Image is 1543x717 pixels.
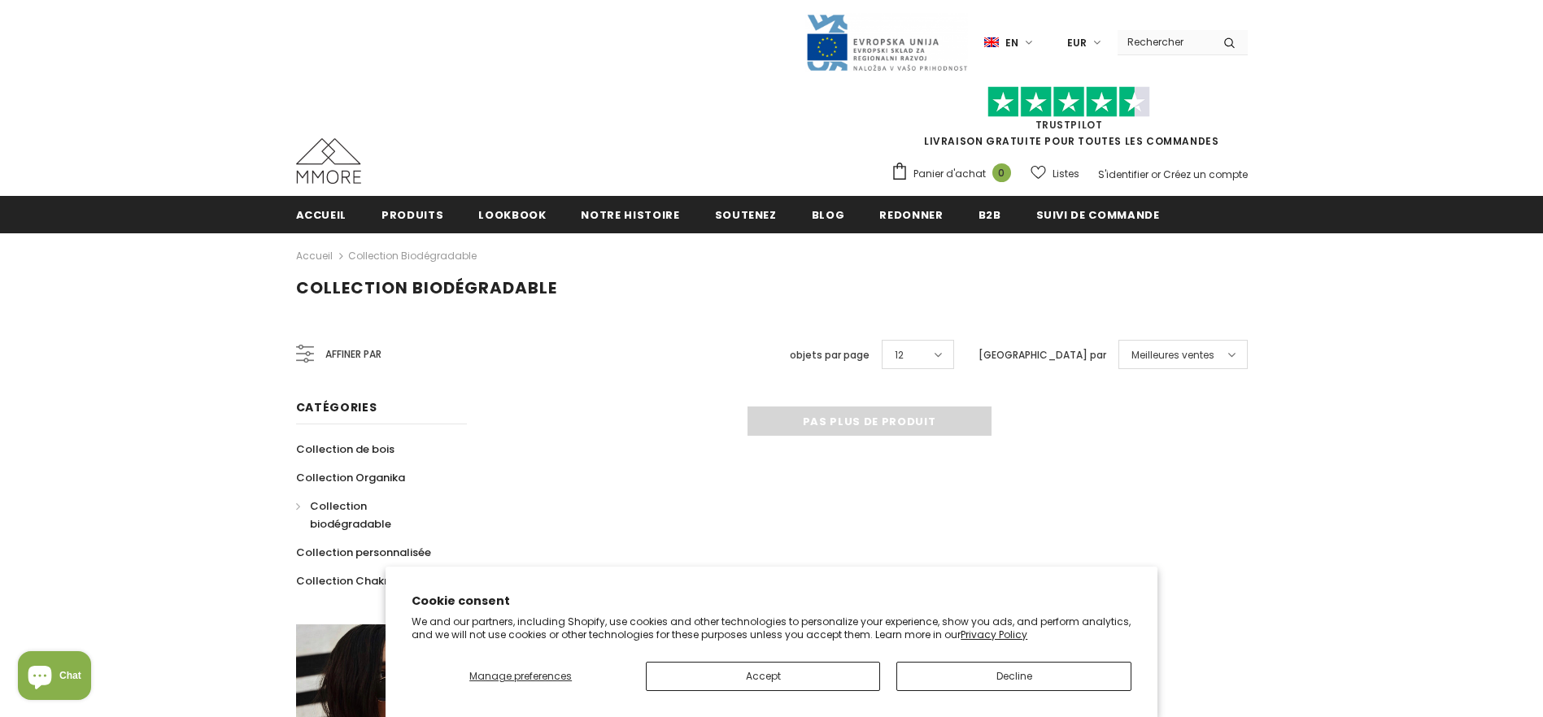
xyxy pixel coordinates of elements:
[296,573,395,589] span: Collection Chakra
[896,662,1131,691] button: Decline
[1036,207,1160,223] span: Suivi de commande
[412,662,630,691] button: Manage preferences
[296,399,377,415] span: Catégories
[310,498,391,532] span: Collection biodégradable
[296,207,347,223] span: Accueil
[1031,159,1079,188] a: Listes
[296,138,361,184] img: Cas MMORE
[961,628,1027,641] a: Privacy Policy
[790,347,870,363] label: objets par page
[805,35,968,49] a: Javni Razpis
[1035,118,1103,132] a: TrustPilot
[478,196,546,232] a: Lookbook
[296,276,557,299] span: Collection biodégradable
[992,163,1011,182] span: 0
[13,651,96,704] inbox-online-store-chat: Shopify online store chat
[296,538,431,567] a: Collection personnalisée
[296,470,405,485] span: Collection Organika
[1098,167,1149,181] a: S'identifier
[1053,166,1079,182] span: Listes
[895,347,904,363] span: 12
[715,196,777,232] a: soutenez
[1151,167,1161,181] span: or
[296,246,333,266] a: Accueil
[1131,347,1214,363] span: Meilleures ventes
[979,196,1001,232] a: B2B
[1163,167,1248,181] a: Créez un compte
[469,669,572,683] span: Manage preferences
[715,207,777,223] span: soutenez
[979,207,1001,223] span: B2B
[581,207,679,223] span: Notre histoire
[381,207,443,223] span: Produits
[296,196,347,232] a: Accueil
[412,615,1131,641] p: We and our partners, including Shopify, use cookies and other technologies to personalize your ex...
[913,166,986,182] span: Panier d'achat
[296,463,405,492] a: Collection Organika
[1118,30,1211,54] input: Search Site
[891,162,1019,186] a: Panier d'achat 0
[412,593,1131,610] h2: Cookie consent
[879,207,943,223] span: Redonner
[1005,35,1018,51] span: en
[984,36,999,50] img: i-lang-1.png
[296,441,394,457] span: Collection de bois
[1067,35,1087,51] span: EUR
[478,207,546,223] span: Lookbook
[805,13,968,72] img: Javni Razpis
[891,93,1248,148] span: LIVRAISON GRATUITE POUR TOUTES LES COMMANDES
[381,196,443,232] a: Produits
[296,567,395,595] a: Collection Chakra
[296,435,394,463] a: Collection de bois
[879,196,943,232] a: Redonner
[812,207,845,223] span: Blog
[979,347,1106,363] label: [GEOGRAPHIC_DATA] par
[348,249,477,263] a: Collection biodégradable
[1036,196,1160,232] a: Suivi de commande
[646,662,880,691] button: Accept
[325,345,381,363] span: Affiner par
[987,86,1150,118] img: Faites confiance aux étoiles pilotes
[296,492,449,538] a: Collection biodégradable
[296,545,431,560] span: Collection personnalisée
[581,196,679,232] a: Notre histoire
[812,196,845,232] a: Blog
